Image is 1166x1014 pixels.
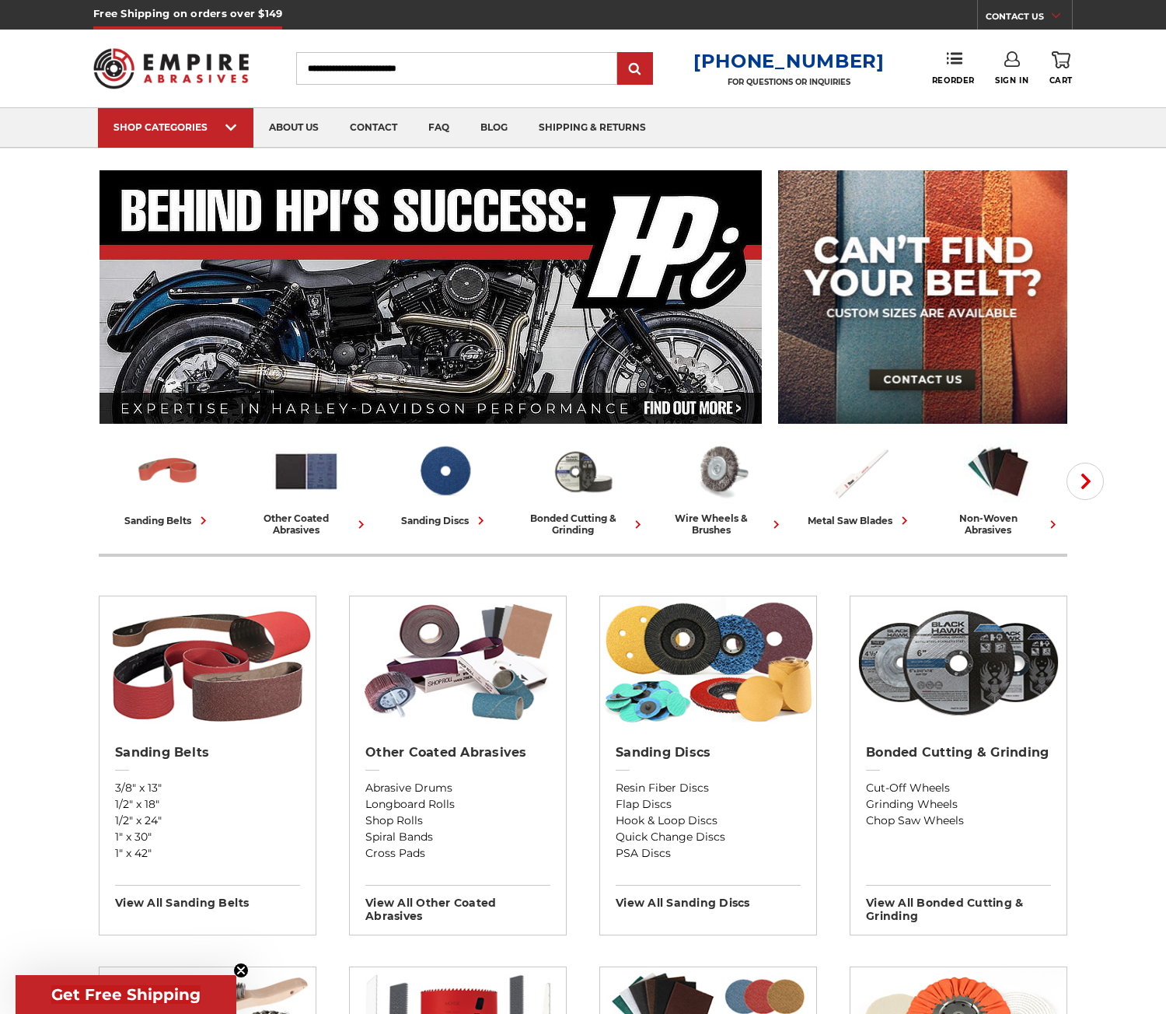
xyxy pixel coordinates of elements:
div: SHOP CATEGORIES [113,121,238,133]
h2: Sanding Belts [115,745,300,760]
img: Sanding Belts [134,438,202,505]
img: Wire Wheels & Brushes [687,438,756,505]
a: Spiral Bands [365,829,550,845]
a: Reorder [932,51,975,85]
h3: View All other coated abrasives [365,885,550,923]
button: Close teaser [233,963,249,978]
a: Grinding Wheels [866,796,1051,813]
a: contact [334,108,413,148]
span: Reorder [932,75,975,86]
a: Quick Change Discs [616,829,801,845]
a: Chop Saw Wheels [866,813,1051,829]
img: Bonded Cutting & Grinding [549,438,617,505]
img: Banner for an interview featuring Horsepower Inc who makes Harley performance upgrades featured o... [99,170,763,424]
img: Metal Saw Blades [826,438,894,505]
a: 1/2" x 18" [115,796,300,813]
a: metal saw blades [797,438,923,529]
div: wire wheels & brushes [658,512,784,536]
a: faq [413,108,465,148]
h2: Sanding Discs [616,745,801,760]
img: Sanding Discs [410,438,479,505]
h3: View All sanding discs [616,885,801,910]
img: Empire Abrasives [93,38,249,99]
span: Sign In [995,75,1028,86]
a: Longboard Rolls [365,796,550,813]
button: Next [1067,463,1104,500]
a: 1" x 30" [115,829,300,845]
div: non-woven abrasives [935,512,1061,536]
p: FOR QUESTIONS OR INQUIRIES [693,77,885,87]
div: bonded cutting & grinding [520,512,646,536]
h2: Other Coated Abrasives [365,745,550,760]
span: Cart [1049,75,1073,86]
a: CONTACT US [986,8,1072,30]
a: Cart [1049,51,1073,86]
a: Cut-Off Wheels [866,780,1051,796]
img: promo banner for custom belts. [778,170,1067,424]
a: Flap Discs [616,796,801,813]
a: 3/8" x 13" [115,780,300,796]
a: Abrasive Drums [365,780,550,796]
div: sanding belts [124,512,211,529]
img: Other Coated Abrasives [272,438,340,505]
div: Get Free ShippingClose teaser [16,975,236,1014]
h2: Bonded Cutting & Grinding [866,745,1051,760]
a: other coated abrasives [243,438,369,536]
a: Resin Fiber Discs [616,780,801,796]
div: sanding discs [401,512,489,529]
img: Sanding Belts [99,596,316,729]
a: Shop Rolls [365,813,550,829]
a: bonded cutting & grinding [520,438,646,536]
img: Non-woven Abrasives [964,438,1032,505]
a: sanding discs [382,438,508,529]
a: [PHONE_NUMBER] [693,50,885,72]
h3: View All bonded cutting & grinding [866,885,1051,923]
a: wire wheels & brushes [658,438,784,536]
a: sanding belts [105,438,231,529]
h3: View All sanding belts [115,885,300,910]
a: Hook & Loop Discs [616,813,801,829]
a: non-woven abrasives [935,438,1061,536]
img: Other Coated Abrasives [350,596,566,729]
img: Bonded Cutting & Grinding [850,596,1067,729]
img: Sanding Discs [600,596,816,729]
a: blog [465,108,523,148]
a: 1/2" x 24" [115,813,300,829]
span: Get Free Shipping [51,985,201,1004]
a: Cross Pads [365,845,550,862]
a: shipping & returns [523,108,662,148]
div: other coated abrasives [243,512,369,536]
a: PSA Discs [616,845,801,862]
a: about us [253,108,334,148]
div: metal saw blades [808,512,913,529]
a: 1" x 42" [115,845,300,862]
